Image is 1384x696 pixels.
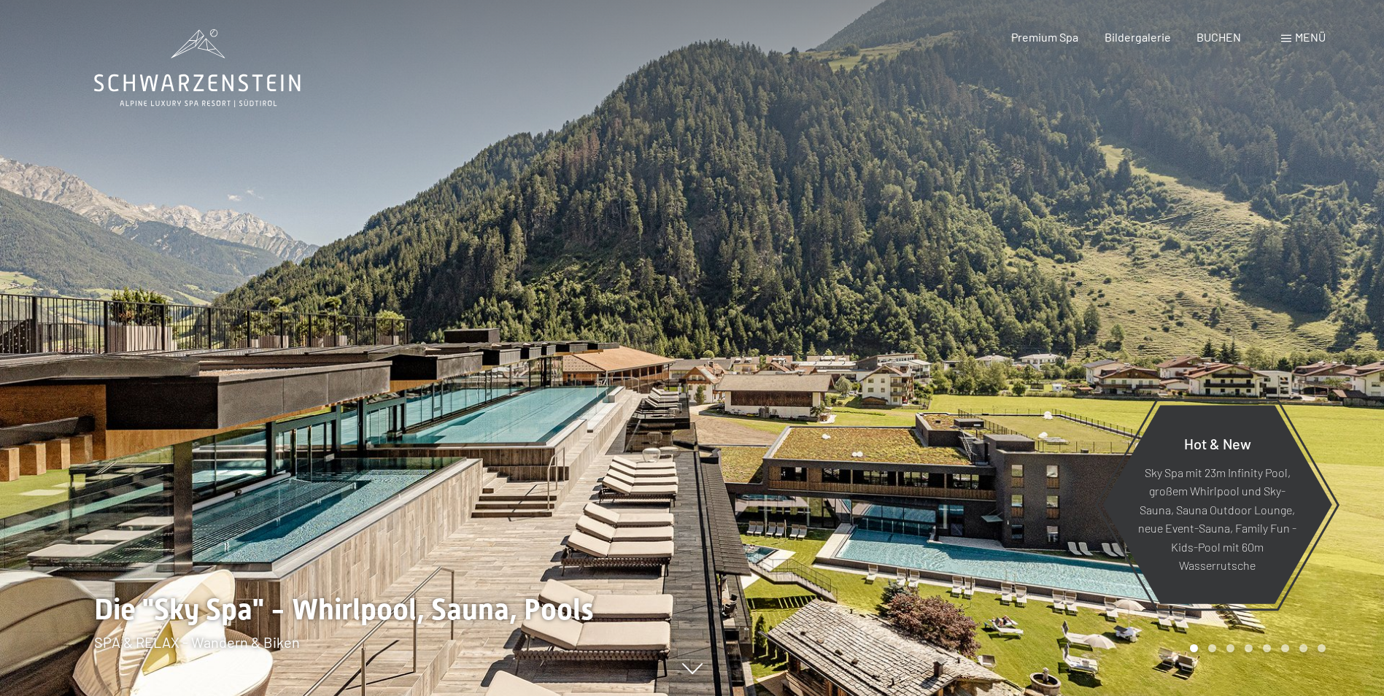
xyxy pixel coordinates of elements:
div: Carousel Page 5 [1263,644,1271,652]
span: Menü [1295,30,1326,44]
a: Bildergalerie [1105,30,1171,44]
div: Carousel Page 6 [1281,644,1289,652]
div: Carousel Page 1 (Current Slide) [1190,644,1198,652]
div: Carousel Page 7 [1299,644,1307,652]
span: Hot & New [1184,434,1251,452]
a: Hot & New Sky Spa mit 23m Infinity Pool, großem Whirlpool und Sky-Sauna, Sauna Outdoor Lounge, ne... [1102,404,1333,605]
p: Sky Spa mit 23m Infinity Pool, großem Whirlpool und Sky-Sauna, Sauna Outdoor Lounge, neue Event-S... [1138,463,1296,575]
div: Carousel Page 3 [1226,644,1234,652]
a: Premium Spa [1011,30,1078,44]
div: Carousel Page 8 [1318,644,1326,652]
div: Carousel Pagination [1185,644,1326,652]
a: BUCHEN [1196,30,1241,44]
div: Carousel Page 2 [1208,644,1216,652]
div: Carousel Page 4 [1245,644,1253,652]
